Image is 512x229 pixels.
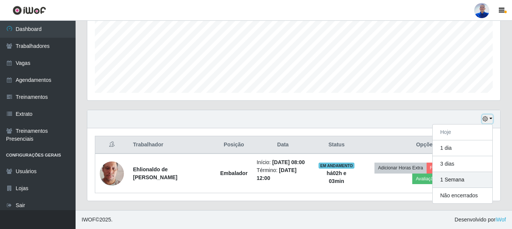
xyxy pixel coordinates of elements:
[433,188,492,203] button: Não encerrados
[128,136,216,154] th: Trabalhador
[319,163,354,169] span: EM ANDAMENTO
[220,170,247,176] strong: Embalador
[133,166,177,180] strong: Ehlionaldo de [PERSON_NAME]
[495,217,506,223] a: iWof
[433,172,492,188] button: 1 Semana
[100,152,124,195] img: 1675087680149.jpeg
[326,170,346,184] strong: há 02 h e 03 min
[82,216,113,224] span: © 2025 .
[427,163,477,173] button: Forçar Encerramento
[374,163,426,173] button: Adicionar Horas Extra
[433,156,492,172] button: 3 dias
[314,136,359,154] th: Status
[455,216,506,224] span: Desenvolvido por
[433,140,492,156] button: 1 dia
[272,159,305,165] time: [DATE] 08:00
[412,174,439,184] button: Avaliação
[12,6,46,15] img: CoreUI Logo
[82,217,96,223] span: IWOF
[257,166,309,182] li: Término:
[433,124,492,140] button: Hoje
[257,158,309,166] li: Início:
[216,136,252,154] th: Posição
[252,136,314,154] th: Data
[359,136,493,154] th: Opções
